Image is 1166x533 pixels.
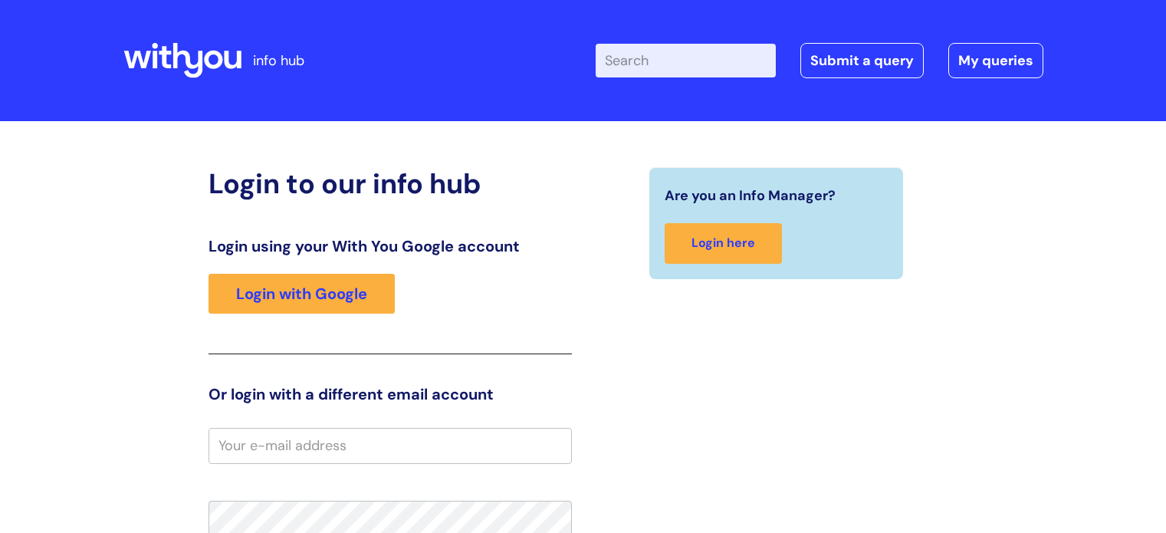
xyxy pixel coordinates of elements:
[665,183,836,208] span: Are you an Info Manager?
[209,428,572,463] input: Your e-mail address
[800,43,924,78] a: Submit a query
[209,237,572,255] h3: Login using your With You Google account
[209,274,395,314] a: Login with Google
[209,385,572,403] h3: Or login with a different email account
[209,167,572,200] h2: Login to our info hub
[948,43,1043,78] a: My queries
[596,44,776,77] input: Search
[253,48,304,73] p: info hub
[665,223,782,264] a: Login here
